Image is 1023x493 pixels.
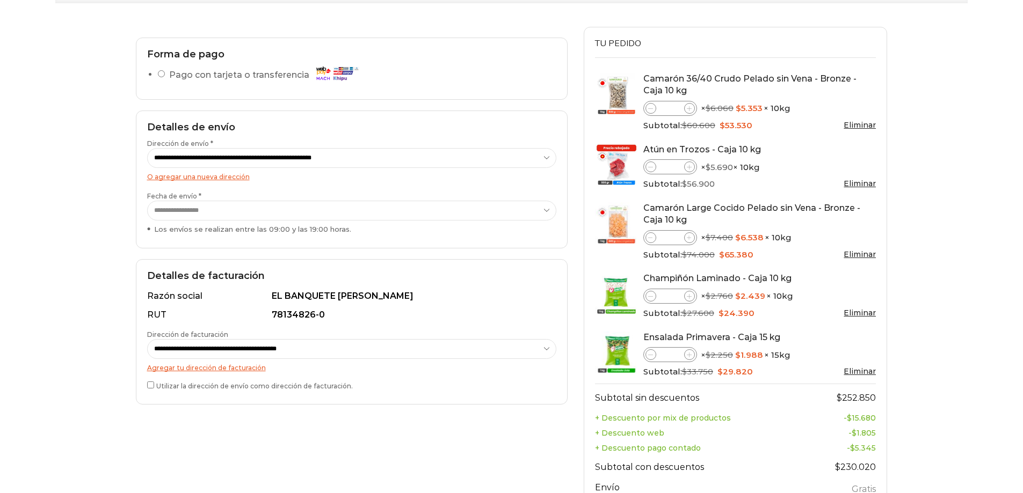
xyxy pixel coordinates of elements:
[735,291,741,301] span: $
[717,366,723,377] span: $
[844,179,876,188] a: Eliminar
[682,366,687,377] span: $
[643,347,876,362] div: × × 15kg
[706,291,710,301] span: $
[595,384,802,410] th: Subtotal sin descuentos
[643,203,860,225] a: Camarón Large Cocido Pelado sin Vena - Bronze - Caja 10 kg
[735,232,741,242] span: $
[706,103,710,113] span: $
[844,120,876,130] a: Eliminar
[802,425,876,440] td: -
[147,122,556,134] h2: Detalles de envío
[656,231,684,244] input: Product quantity
[852,428,857,438] span: $
[643,144,761,154] a: Atún en Trozos - Caja 10 kg
[736,103,763,113] bdi: 5.353
[802,410,876,425] td: -
[682,249,687,260] span: $
[850,443,876,453] bdi: 5.345
[147,339,556,359] select: Dirección de facturación
[595,410,802,425] th: + Descuento por mix de productos
[147,364,266,372] a: Agregar tu dirección de facturación
[735,350,763,360] bdi: 1.988
[682,120,687,130] span: $
[847,413,876,423] bdi: 15.680
[147,173,250,181] a: O agregar una nueva dirección
[735,350,741,360] span: $
[706,162,733,172] bdi: 5.690
[682,179,687,189] span: $
[717,366,753,377] bdi: 29.820
[656,160,684,173] input: Product quantity
[147,379,556,391] label: Utilizar la dirección de envío como dirección de facturación.
[643,366,876,378] div: Subtotal:
[720,120,752,130] bdi: 53.530
[656,290,684,303] input: Product quantity
[835,462,840,472] span: $
[682,308,714,318] bdi: 27.600
[682,120,715,130] bdi: 60.600
[147,270,556,282] h2: Detalles de facturación
[147,381,154,388] input: Utilizar la dirección de envío como dirección de facturación.
[147,309,270,321] div: RUT
[272,309,550,321] div: 78134826-0
[719,249,724,260] span: $
[656,348,684,361] input: Product quantity
[147,192,556,234] label: Fecha de envío *
[643,289,876,304] div: × × 10kg
[844,366,876,376] a: Eliminar
[656,102,684,115] input: Product quantity
[643,332,780,342] a: Ensalada Primavera - Caja 15 kg
[706,232,710,242] span: $
[643,178,876,190] div: Subtotal:
[643,307,876,319] div: Subtotal:
[682,249,715,260] bdi: 74.000
[837,393,876,403] bdi: 252.850
[147,290,270,303] div: Razón social
[706,350,733,360] bdi: 2.250
[147,139,556,168] label: Dirección de envío *
[643,230,876,245] div: × × 10kg
[272,290,550,303] div: EL BANQUETE [PERSON_NAME]
[169,66,364,85] label: Pago con tarjeta o transferencia
[837,393,842,403] span: $
[852,428,876,438] bdi: 1.805
[643,273,792,283] a: Champiñón Laminado - Caja 10 kg
[643,249,876,261] div: Subtotal:
[706,350,710,360] span: $
[147,49,556,61] h2: Forma de pago
[595,440,802,455] th: + Descuento pago contado
[802,440,876,455] td: -
[643,101,876,116] div: × × 10kg
[720,120,725,130] span: $
[706,232,733,242] bdi: 7.400
[313,64,361,83] img: Pago con tarjeta o transferencia
[147,224,556,234] div: Los envíos se realizan entre las 09:00 y las 19:00 horas.
[643,120,876,131] div: Subtotal:
[682,179,715,189] bdi: 56.900
[706,291,733,301] bdi: 2.760
[682,308,687,318] span: $
[595,38,641,49] span: Tu pedido
[847,413,852,423] span: $
[719,308,754,318] bdi: 24.390
[595,425,802,440] th: + Descuento web
[735,291,765,301] bdi: 2.439
[643,159,876,174] div: × × 10kg
[719,308,724,318] span: $
[595,455,802,480] th: Subtotal con descuentos
[835,462,876,472] bdi: 230.020
[844,249,876,259] a: Eliminar
[643,73,857,96] a: Camarón 36/40 Crudo Pelado sin Vena - Bronze - Caja 10 kg
[719,249,753,260] bdi: 65.380
[147,330,556,359] label: Dirección de facturación
[844,308,876,318] a: Eliminar
[736,103,741,113] span: $
[735,232,764,242] bdi: 6.538
[706,103,734,113] bdi: 6.060
[147,148,556,168] select: Dirección de envío *
[147,201,556,220] select: Fecha de envío * Los envíos se realizan entre las 09:00 y las 19:00 horas.
[850,443,855,453] span: $
[682,366,713,377] bdi: 33.750
[706,162,710,172] span: $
